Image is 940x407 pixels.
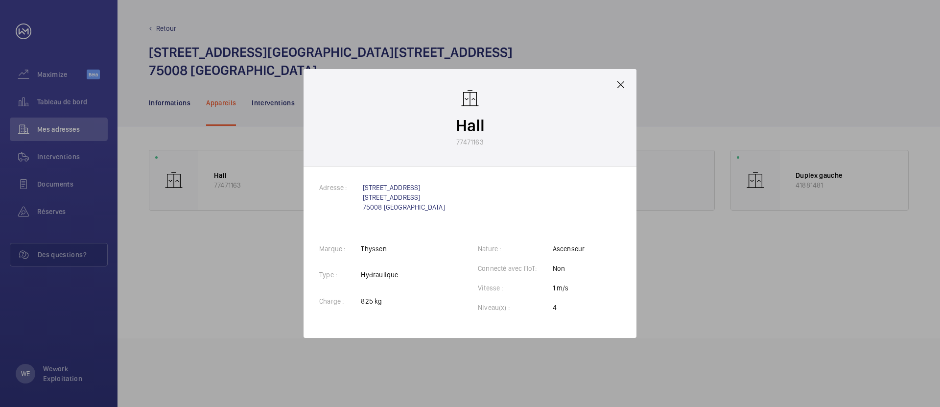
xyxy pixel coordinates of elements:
p: 825 kg [361,296,398,306]
label: Vitesse : [478,284,519,292]
label: Charge : [319,297,359,305]
a: [STREET_ADDRESS] [STREET_ADDRESS] 75008 [GEOGRAPHIC_DATA] [363,184,445,211]
p: Hall [456,114,485,137]
label: Connecté avec l'IoT: [478,264,553,272]
p: 77471163 [456,137,483,147]
label: Type : [319,271,352,279]
p: Hydraulique [361,270,398,280]
p: Non [553,263,585,273]
img: elevator.svg [460,89,480,108]
label: Nature : [478,245,517,253]
label: Niveau(x) : [478,304,525,311]
p: 1 m/s [553,283,585,293]
p: Thyssen [361,244,398,254]
label: Marque : [319,245,361,253]
label: Adresse : [319,184,363,192]
p: 4 [553,303,585,312]
p: Ascenseur [553,244,585,254]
